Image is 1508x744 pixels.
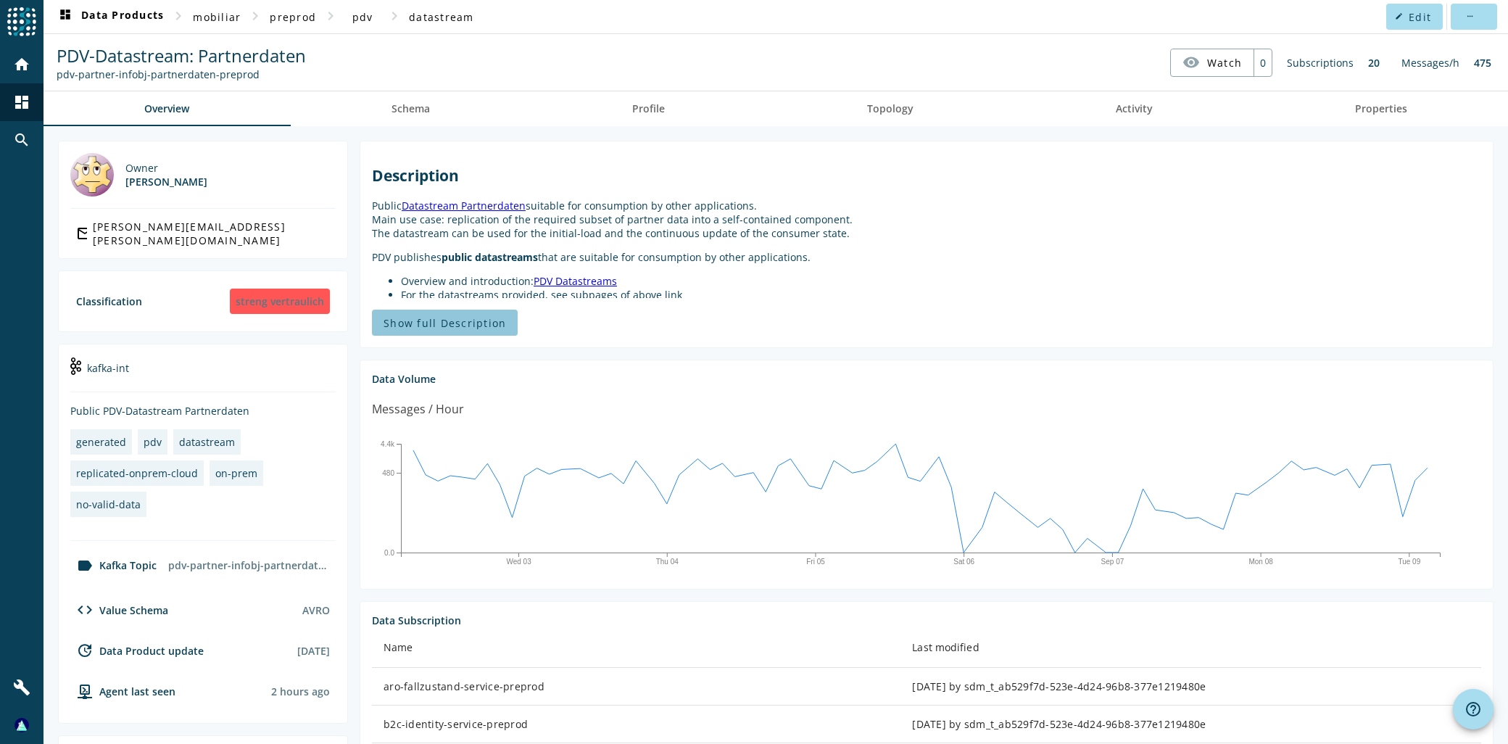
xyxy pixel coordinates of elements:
mat-icon: edit [1395,12,1403,20]
div: on-prem [215,466,257,480]
a: PDV Datastreams [534,274,617,288]
span: Profile [632,104,665,114]
div: kafka-int [70,356,336,392]
span: Properties [1355,104,1407,114]
text: 0.0 [384,549,394,557]
span: Watch [1207,50,1242,75]
text: 4.4k [381,440,395,448]
text: 480 [382,469,394,477]
mat-icon: chevron_right [246,7,264,25]
mat-icon: search [13,131,30,149]
span: preprod [270,10,316,24]
button: pdv [339,4,386,30]
mat-icon: chevron_right [170,7,187,25]
text: Sep 07 [1101,558,1124,566]
mat-icon: update [76,642,94,659]
div: no-valid-data [76,497,141,511]
span: Show full Description [384,316,506,330]
div: 475 [1467,49,1499,77]
span: Overview [144,104,189,114]
div: Kafka Topic: pdv-partner-infobj-partnerdaten-preprod [57,67,306,81]
div: 0 [1254,49,1272,76]
div: Agents typically reports every 15min to 1h [271,685,330,698]
text: Sat 06 [953,558,974,566]
div: Owner [125,161,207,175]
th: Last modified [900,627,1481,668]
mat-icon: help_outline [1464,700,1482,718]
mat-icon: chevron_right [386,7,403,25]
div: 20 [1361,49,1387,77]
text: Fri 05 [806,558,825,566]
mat-icon: build [13,679,30,696]
button: datastream [403,4,480,30]
span: PDV-Datastream: Partnerdaten [57,44,306,67]
button: Data Products [51,4,170,30]
img: spoud-logo.svg [7,7,36,36]
div: streng vertraulich [230,289,330,314]
td: [DATE] by sdm_t_ab529f7d-523e-4d24-96b8-377e1219480e [900,668,1481,706]
div: [PERSON_NAME] [125,175,207,189]
div: Public PDV-Datastream Partnerdaten [70,404,336,418]
div: pdv-partner-infobj-partnerdaten-preprod [162,553,336,578]
img: kafka-int [70,357,81,375]
div: Data Product update [70,642,204,659]
p: PDV publishes that are suitable for consumption by other applications. [372,250,1481,264]
button: mobiliar [187,4,246,30]
div: [PERSON_NAME][EMAIL_ADDRESS][PERSON_NAME][DOMAIN_NAME] [93,220,330,247]
div: Data Subscription [372,613,1481,627]
span: Edit [1409,10,1431,24]
mat-icon: dashboard [13,94,30,111]
div: Messages/h [1394,49,1467,77]
span: Topology [867,104,913,114]
div: AVRO [302,603,330,617]
strong: public datastreams [442,250,538,264]
mat-icon: more_horiz [1465,12,1473,20]
div: agent-env-preprod [70,682,175,700]
span: datastream [409,10,474,24]
div: pdv [144,435,162,449]
th: Name [372,627,900,668]
text: Mon 08 [1248,558,1273,566]
li: For the datastreams provided, see subpages of above link [401,288,1481,302]
li: Overview and introduction: [401,274,1481,288]
div: replicated-onprem-cloud [76,466,198,480]
div: Value Schema [70,601,168,619]
text: Thu 04 [656,558,679,566]
button: Watch [1171,49,1254,75]
img: Bernhard Krenger [70,153,114,197]
span: mobiliar [193,10,241,24]
div: datastream [179,435,235,449]
a: Datastream Partnerdaten [402,199,526,212]
mat-icon: visibility [1182,54,1200,71]
button: Show full Description [372,310,518,336]
div: generated [76,435,126,449]
mat-icon: code [76,601,94,619]
mat-icon: chevron_right [322,7,339,25]
button: Edit [1386,4,1443,30]
div: Messages / Hour [372,400,464,418]
text: Wed 03 [506,558,531,566]
mat-icon: label [76,557,94,574]
a: [PERSON_NAME][EMAIL_ADDRESS][PERSON_NAME][DOMAIN_NAME] [70,220,336,247]
div: aro-fallzustand-service-preprod [384,679,889,694]
img: 51792112b3ac9edf3b507776fbf1ed2c [14,718,29,732]
button: preprod [264,4,322,30]
mat-icon: mail_outline [76,225,87,242]
text: Tue 09 [1398,558,1420,566]
div: Classification [76,294,142,308]
span: Schema [391,104,430,114]
span: Activity [1116,104,1153,114]
div: Kafka Topic [70,557,157,574]
mat-icon: home [13,56,30,73]
span: pdv [352,10,373,24]
div: b2c-identity-service-preprod [384,717,889,732]
div: Subscriptions [1280,49,1361,77]
td: [DATE] by sdm_t_ab529f7d-523e-4d24-96b8-377e1219480e [900,706,1481,743]
p: Public suitable for consumption by other applications. Main use case: replication of the required... [372,199,1481,240]
div: Data Volume [372,372,1481,386]
h2: Description [372,165,1481,186]
span: Data Products [57,8,164,25]
div: [DATE] [297,644,330,658]
mat-icon: dashboard [57,8,74,25]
